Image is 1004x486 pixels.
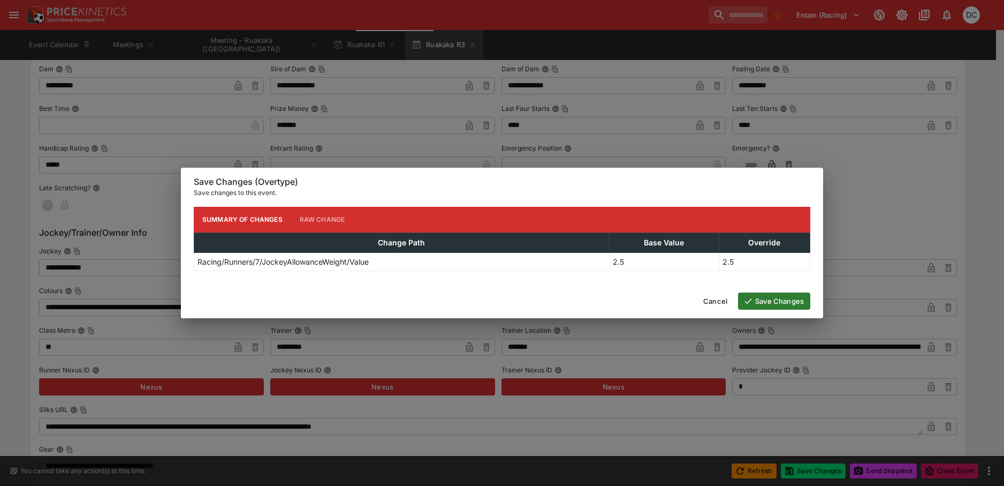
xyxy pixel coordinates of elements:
button: Raw Change [291,207,354,233]
h6: Save Changes (Overtype) [194,176,810,188]
p: Save changes to this event. [194,188,810,198]
th: Override [719,233,810,252]
button: Cancel [697,293,734,310]
td: 2.5 [609,252,719,271]
td: 2.5 [719,252,810,271]
button: Summary of Changes [194,207,291,233]
th: Change Path [194,233,610,252]
th: Base Value [609,233,719,252]
p: Racing/Runners/7/JockeyAllowanceWeight/Value [197,256,369,267]
button: Save Changes [738,293,810,310]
